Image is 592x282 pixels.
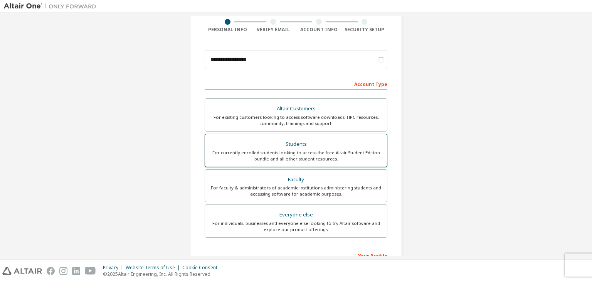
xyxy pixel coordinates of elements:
[210,185,382,197] div: For faculty & administrators of academic institutions administering students and accessing softwa...
[210,139,382,150] div: Students
[210,103,382,114] div: Altair Customers
[103,271,222,277] p: © 2025 Altair Engineering, Inc. All Rights Reserved.
[2,267,42,275] img: altair_logo.svg
[103,265,126,271] div: Privacy
[210,220,382,233] div: For individuals, businesses and everyone else looking to try Altair software and explore our prod...
[85,267,96,275] img: youtube.svg
[210,174,382,185] div: Faculty
[210,150,382,162] div: For currently enrolled students looking to access the free Altair Student Edition bundle and all ...
[342,27,388,33] div: Security Setup
[59,267,67,275] img: instagram.svg
[205,27,251,33] div: Personal Info
[47,267,55,275] img: facebook.svg
[4,2,100,10] img: Altair One
[251,27,296,33] div: Verify Email
[210,209,382,220] div: Everyone else
[296,27,342,33] div: Account Info
[210,114,382,127] div: For existing customers looking to access software downloads, HPC resources, community, trainings ...
[205,249,387,262] div: Your Profile
[72,267,80,275] img: linkedin.svg
[126,265,182,271] div: Website Terms of Use
[205,78,387,90] div: Account Type
[182,265,222,271] div: Cookie Consent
